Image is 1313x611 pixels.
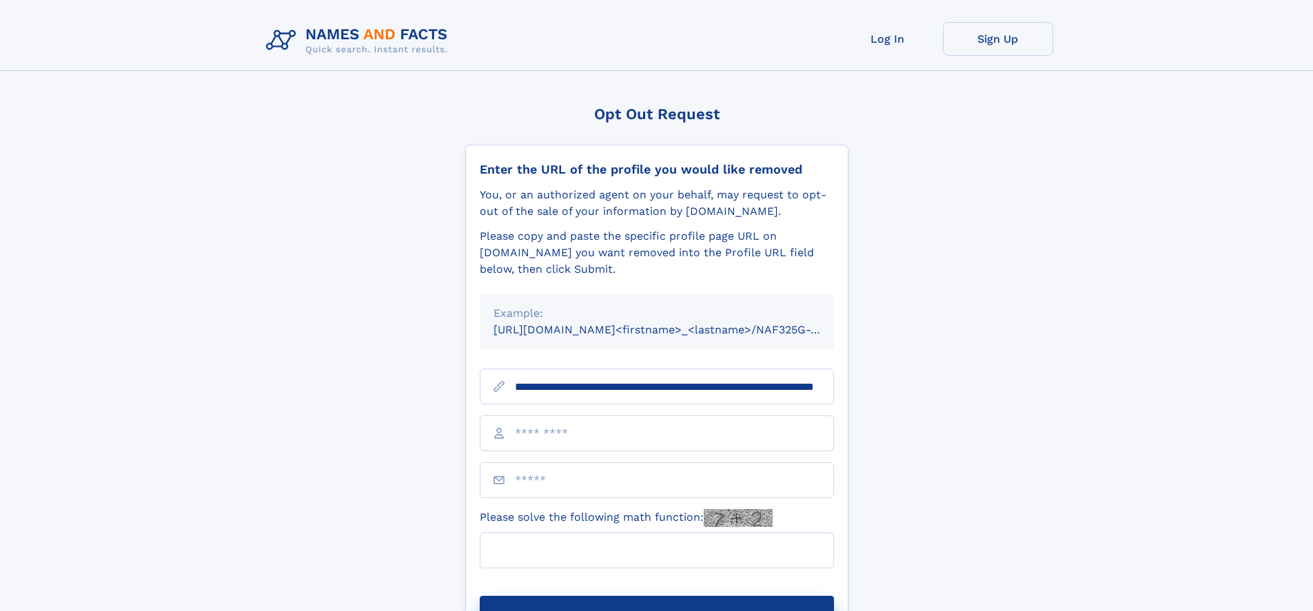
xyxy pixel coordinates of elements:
[465,105,848,123] div: Opt Out Request
[833,22,943,56] a: Log In
[493,323,860,336] small: [URL][DOMAIN_NAME]<firstname>_<lastname>/NAF325G-xxxxxxxx
[480,162,834,177] div: Enter the URL of the profile you would like removed
[261,22,459,59] img: Logo Names and Facts
[943,22,1053,56] a: Sign Up
[493,305,820,322] div: Example:
[480,228,834,278] div: Please copy and paste the specific profile page URL on [DOMAIN_NAME] you want removed into the Pr...
[480,187,834,220] div: You, or an authorized agent on your behalf, may request to opt-out of the sale of your informatio...
[480,509,773,527] label: Please solve the following math function:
